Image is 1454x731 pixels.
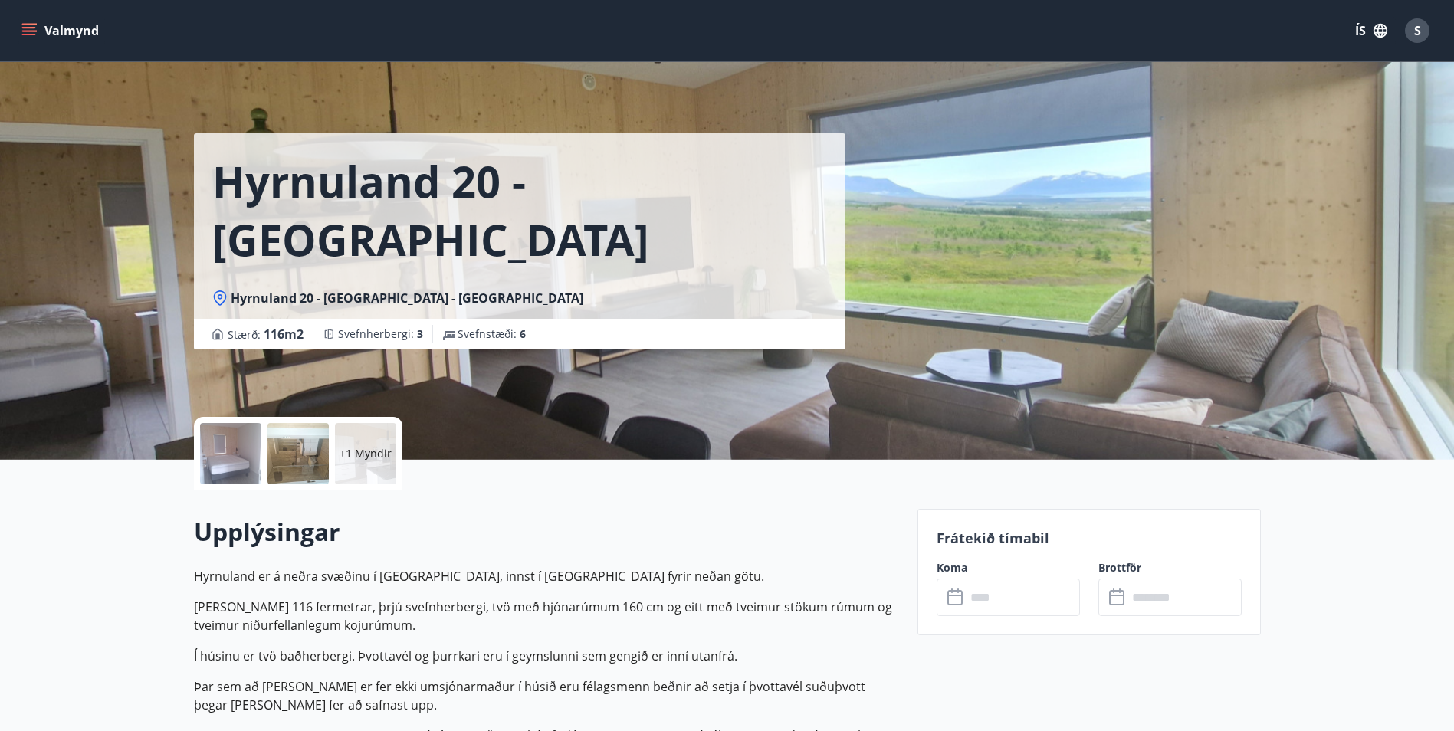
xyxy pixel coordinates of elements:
span: S [1414,22,1421,39]
h2: Upplýsingar [194,515,899,549]
p: Frátekið tímabil [937,528,1242,548]
button: ÍS [1347,17,1396,44]
p: Hyrnuland er á neðra svæðinu í [GEOGRAPHIC_DATA], innst í [GEOGRAPHIC_DATA] fyrir neðan götu. [194,567,899,585]
label: Koma [937,560,1080,575]
span: 116 m2 [264,326,304,343]
span: 3 [417,326,423,341]
p: Þar sem að [PERSON_NAME] er fer ekki umsjónarmaður í húsið eru félagsmenn beðnir að setja í þvott... [194,677,899,714]
p: +1 Myndir [340,446,392,461]
span: Hyrnuland 20 - [GEOGRAPHIC_DATA] - [GEOGRAPHIC_DATA] [231,290,583,306]
span: Svefnherbergi : [338,326,423,342]
button: menu [18,17,105,44]
label: Brottför [1098,560,1242,575]
span: 6 [520,326,526,341]
h1: Hyrnuland 20 - [GEOGRAPHIC_DATA] [212,152,827,268]
button: S [1399,12,1436,49]
span: Svefnstæði : [458,326,526,342]
p: Í húsinu er tvö baðherbergi. Þvottavél og þurrkari eru í geymslunni sem gengið er inní utanfrá. [194,647,899,665]
span: Stærð : [228,325,304,343]
p: [PERSON_NAME] 116 fermetrar, þrjú svefnherbergi, tvö með hjónarúmum 160 cm og eitt með tveimur st... [194,598,899,634]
